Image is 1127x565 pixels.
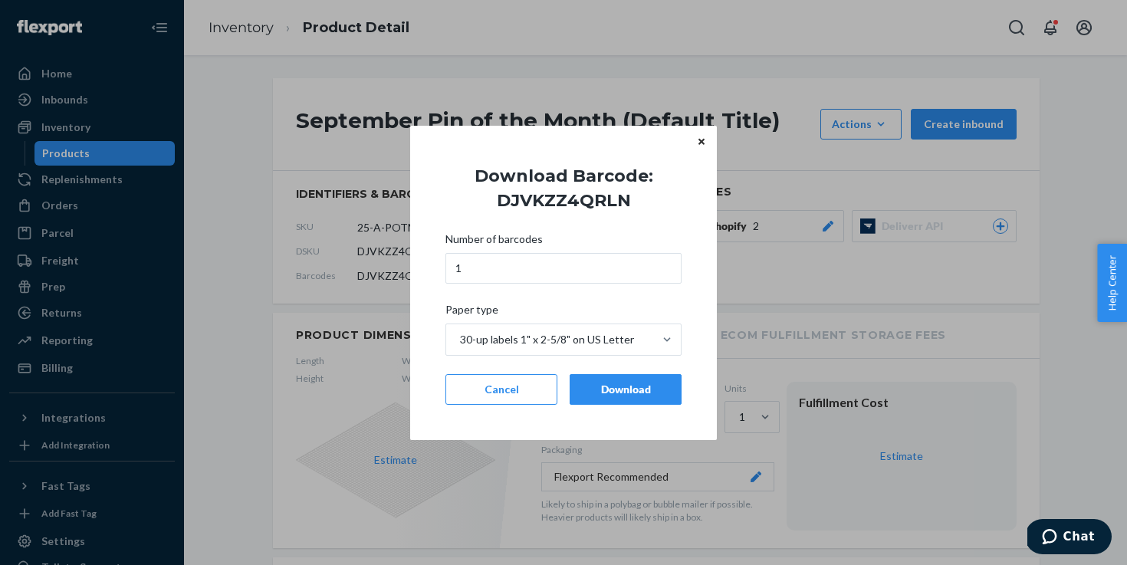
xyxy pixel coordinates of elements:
button: Download [570,374,682,405]
button: Cancel [445,374,557,405]
span: Paper type [445,302,498,324]
span: Chat [36,11,67,25]
input: Paper type30-up labels 1" x 2-5/8" on US Letter [458,332,460,347]
div: Download [583,382,669,397]
button: Close [694,133,709,150]
div: 30-up labels 1" x 2-5/8" on US Letter [460,332,634,347]
input: Number of barcodes [445,253,682,284]
span: Number of barcodes [445,232,543,253]
h1: Download Barcode: DJVKZZ4QRLN [433,164,694,213]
